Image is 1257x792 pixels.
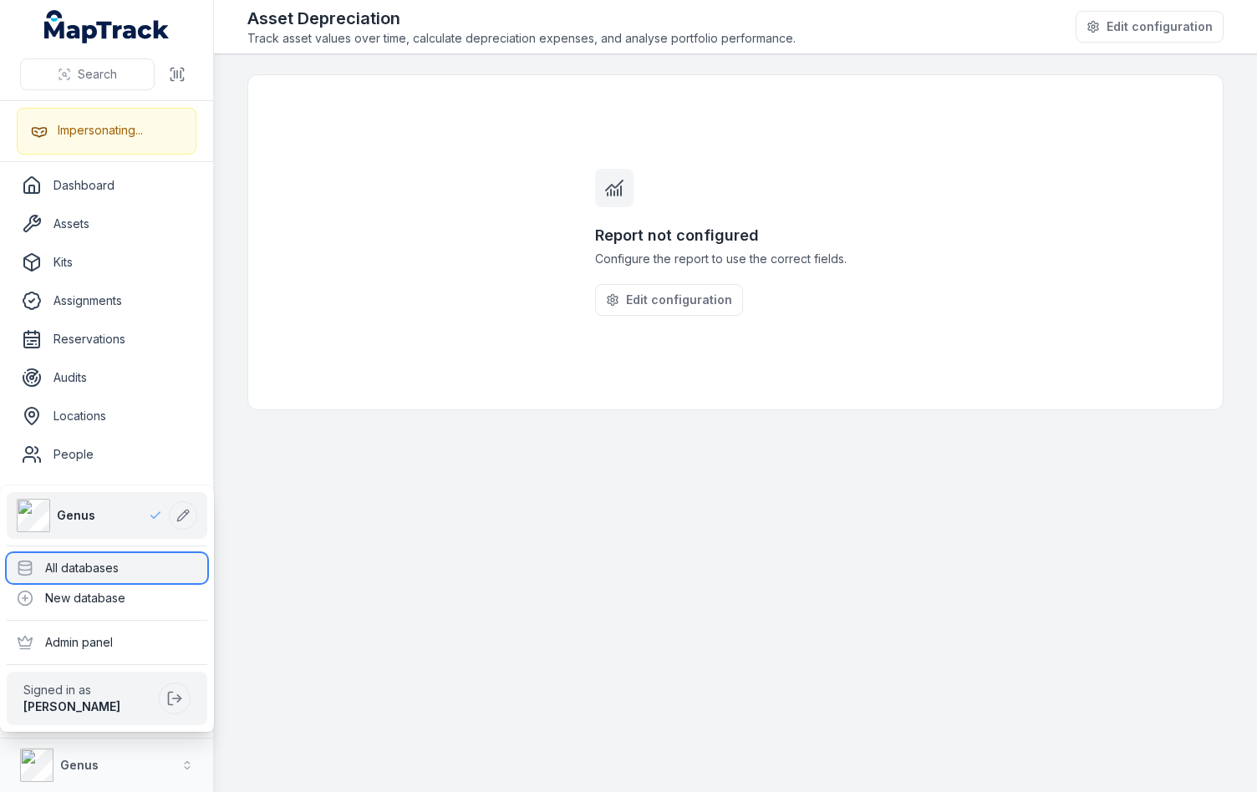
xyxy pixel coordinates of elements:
[7,553,207,583] div: All databases
[23,699,120,713] strong: [PERSON_NAME]
[7,627,207,657] div: Admin panel
[60,758,99,772] strong: Genus
[23,682,152,698] span: Signed in as
[7,583,207,613] div: New database
[57,507,95,524] span: Genus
